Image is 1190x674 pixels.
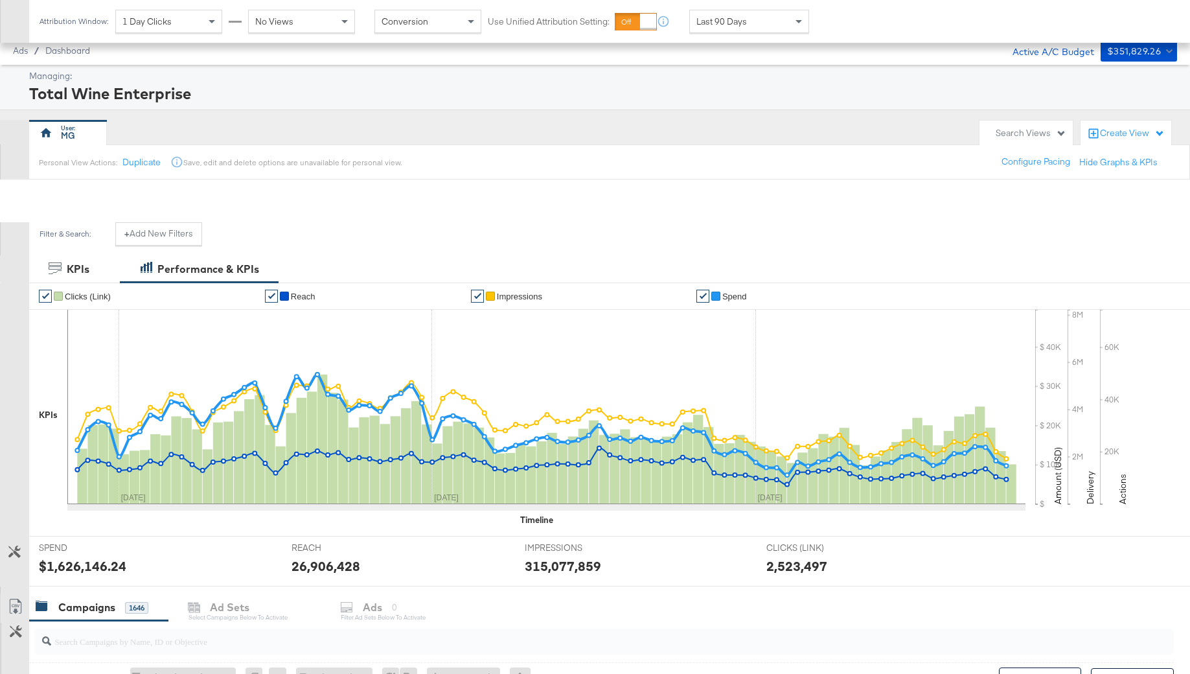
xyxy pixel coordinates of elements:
div: Personal View Actions: [39,157,117,168]
span: Spend [722,292,747,301]
span: No Views [255,16,293,27]
text: Delivery [1084,471,1096,504]
button: $351,829.26 [1101,41,1177,62]
span: CLICKS (LINK) [766,542,864,554]
a: ✔ [39,290,52,303]
span: SPEND [39,542,136,554]
div: KPIs [39,409,58,421]
a: ✔ [265,290,278,303]
strong: + [124,227,130,240]
a: ✔ [696,290,709,303]
div: MG [61,130,75,142]
span: Impressions [497,292,542,301]
span: / [28,45,45,56]
div: Managing: [29,70,1174,82]
span: 1 Day Clicks [122,16,172,27]
a: Dashboard [45,45,90,56]
span: Ads [13,45,28,56]
div: Performance & KPIs [157,262,259,277]
div: Timeline [520,514,553,526]
div: Campaigns [58,600,115,615]
button: Hide Graphs & KPIs [1079,156,1158,168]
div: Total Wine Enterprise [29,82,1174,104]
span: Last 90 Days [696,16,747,27]
div: KPIs [67,262,89,277]
div: 26,906,428 [292,557,360,575]
div: 2,523,497 [766,557,827,575]
div: Active A/C Budget [999,41,1094,60]
div: $351,829.26 [1107,43,1161,60]
div: Filter & Search: [39,229,91,238]
div: Create View [1100,127,1165,140]
div: Save, edit and delete options are unavailable for personal view. [183,157,402,168]
span: Conversion [382,16,428,27]
span: REACH [292,542,389,554]
div: Search Views [996,127,1066,139]
button: +Add New Filters [115,222,202,246]
button: Configure Pacing [992,150,1079,174]
span: Clicks (Link) [65,292,111,301]
div: $1,626,146.24 [39,557,126,575]
div: Attribution Window: [39,17,109,26]
a: ✔ [471,290,484,303]
div: 315,077,859 [525,557,601,575]
text: Actions [1117,474,1128,504]
div: 1646 [125,602,148,614]
span: Reach [291,292,315,301]
span: IMPRESSIONS [525,542,622,554]
button: Duplicate [122,156,161,168]
label: Use Unified Attribution Setting: [488,16,610,28]
input: Search Campaigns by Name, ID or Objective [51,623,1070,649]
text: Amount (USD) [1052,447,1064,504]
